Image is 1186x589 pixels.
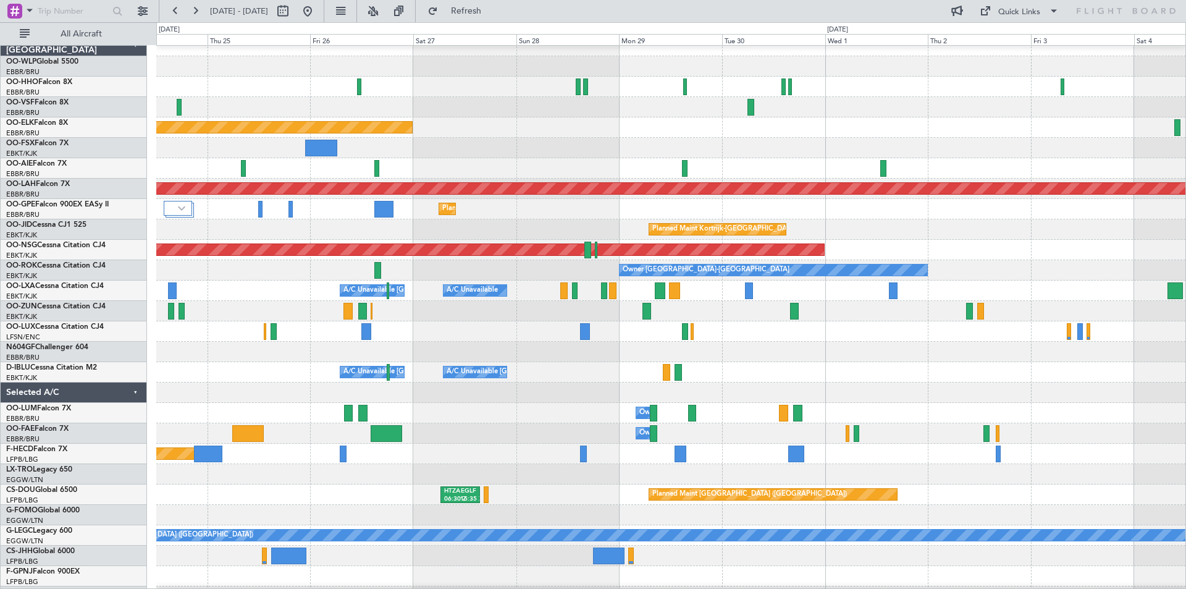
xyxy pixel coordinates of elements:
[6,78,38,86] span: OO-HHO
[440,7,492,15] span: Refresh
[6,242,106,249] a: OO-NSGCessna Citation CJ4
[460,495,476,504] div: 15:35 Z
[422,1,496,21] button: Refresh
[6,516,43,525] a: EGGW/LTN
[6,231,37,240] a: EBKT/KJK
[343,363,573,381] div: A/C Unavailable [GEOGRAPHIC_DATA] ([GEOGRAPHIC_DATA] National)
[6,108,40,117] a: EBBR/BRU
[6,201,35,208] span: OO-GPE
[38,2,109,20] input: Trip Number
[6,119,34,127] span: OO-ELK
[6,180,36,188] span: OO-LAH
[825,34,928,45] div: Wed 1
[6,271,37,281] a: EBKT/KJK
[722,34,825,45] div: Tue 30
[516,34,620,45] div: Sun 28
[6,364,30,371] span: D-IBLU
[6,425,69,433] a: OO-FAEFalcon 7X
[6,527,72,535] a: G-LEGCLegacy 600
[343,281,573,300] div: A/C Unavailable [GEOGRAPHIC_DATA] ([GEOGRAPHIC_DATA] National)
[6,58,36,66] span: OO-WLP
[6,373,37,383] a: EBKT/KJK
[6,364,97,371] a: D-IBLUCessna Citation M2
[208,34,311,45] div: Thu 25
[998,6,1040,19] div: Quick Links
[623,261,789,279] div: Owner [GEOGRAPHIC_DATA]-[GEOGRAPHIC_DATA]
[6,425,35,433] span: OO-FAE
[6,221,32,229] span: OO-JID
[6,312,37,321] a: EBKT/KJK
[6,119,68,127] a: OO-ELKFalcon 8X
[6,414,40,423] a: EBBR/BRU
[652,220,796,239] div: Planned Maint Kortrijk-[GEOGRAPHIC_DATA]
[6,446,67,453] a: F-HECDFalcon 7X
[6,323,35,331] span: OO-LUX
[928,34,1031,45] div: Thu 2
[6,507,38,514] span: G-FOMO
[447,363,644,381] div: A/C Unavailable [GEOGRAPHIC_DATA]-[GEOGRAPHIC_DATA]
[6,486,77,494] a: CS-DOUGlobal 6500
[6,210,40,219] a: EBBR/BRU
[6,67,40,77] a: EBBR/BRU
[639,424,723,443] div: Owner Melsbroek Air Base
[6,353,40,362] a: EBBR/BRU
[6,99,69,106] a: OO-VSFFalcon 8X
[460,487,476,496] div: EGLF
[178,206,185,211] img: arrow-gray.svg
[6,434,40,444] a: EBBR/BRU
[6,568,80,575] a: F-GPNJFalcon 900EX
[6,548,75,555] a: CS-JHHGlobal 6000
[6,323,104,331] a: OO-LUXCessna Citation CJ4
[6,282,35,290] span: OO-LXA
[619,34,722,45] div: Mon 29
[6,262,37,269] span: OO-ROK
[6,303,106,310] a: OO-ZUNCessna Citation CJ4
[6,568,33,575] span: F-GPNJ
[6,262,106,269] a: OO-ROKCessna Citation CJ4
[827,25,848,35] div: [DATE]
[6,129,40,138] a: EBBR/BRU
[652,485,847,504] div: Planned Maint [GEOGRAPHIC_DATA] ([GEOGRAPHIC_DATA])
[6,149,37,158] a: EBKT/KJK
[6,405,71,412] a: OO-LUMFalcon 7X
[6,140,69,147] a: OO-FSXFalcon 7X
[6,344,88,351] a: N604GFChallenger 604
[444,495,460,504] div: 06:30 Z
[6,577,38,587] a: LFPB/LBG
[6,446,33,453] span: F-HECD
[6,405,37,412] span: OO-LUM
[6,169,40,179] a: EBBR/BRU
[6,527,33,535] span: G-LEGC
[6,160,33,167] span: OO-AIE
[974,1,1065,21] button: Quick Links
[6,475,43,485] a: EGGW/LTN
[6,251,37,260] a: EBKT/KJK
[6,160,67,167] a: OO-AIEFalcon 7X
[6,466,72,473] a: LX-TROLegacy 650
[447,281,498,300] div: A/C Unavailable
[6,507,80,514] a: G-FOMOGlobal 6000
[6,292,37,301] a: EBKT/KJK
[6,99,35,106] span: OO-VSF
[14,24,134,44] button: All Aircraft
[210,6,268,17] span: [DATE] - [DATE]
[444,487,460,496] div: HTZA
[6,190,40,199] a: EBBR/BRU
[6,242,37,249] span: OO-NSG
[6,180,70,188] a: OO-LAHFalcon 7X
[6,58,78,66] a: OO-WLPGlobal 5500
[6,344,35,351] span: N604GF
[6,88,40,97] a: EBBR/BRU
[413,34,516,45] div: Sat 27
[6,466,33,473] span: LX-TRO
[6,303,37,310] span: OO-ZUN
[6,140,35,147] span: OO-FSX
[1031,34,1134,45] div: Fri 3
[442,200,666,218] div: Planned Maint [GEOGRAPHIC_DATA] ([GEOGRAPHIC_DATA] National)
[32,30,130,38] span: All Aircraft
[6,536,43,546] a: EGGW/LTN
[6,333,40,342] a: LFSN/ENC
[6,557,38,566] a: LFPB/LBG
[6,486,35,494] span: CS-DOU
[310,34,413,45] div: Fri 26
